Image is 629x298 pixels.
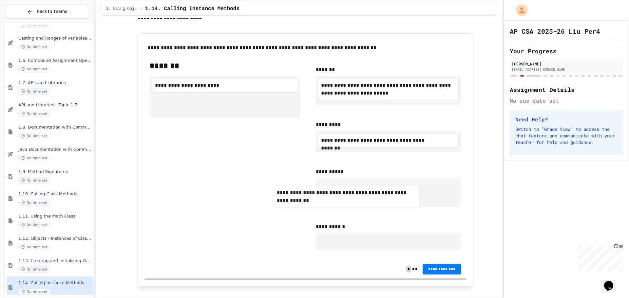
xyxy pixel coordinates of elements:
[145,5,239,13] span: 1.14. Calling Instance Methods
[18,102,92,108] span: API and Libraries - Topic 1.7
[18,244,50,250] span: No time set
[18,125,92,130] span: 1.8. Documentation with Comments and Preconditions
[510,85,623,94] h2: Assignment Details
[575,243,622,271] iframe: chat widget
[18,88,50,95] span: No time set
[509,3,529,18] div: My Account
[510,97,623,105] div: No due date set
[512,67,621,72] div: [EMAIL_ADDRESS][DOMAIN_NAME]
[18,177,50,184] span: No time set
[106,6,138,11] span: 1. Using Objects and Methods
[510,46,623,56] h2: Your Progress
[515,126,618,146] p: Switch to "Grade View" to access the chat feature and communicate with your teacher for help and ...
[18,147,92,152] span: Java Documentation with Comments - Topic 1.8
[18,191,92,197] span: 1.10. Calling Class Methods
[18,280,92,286] span: 1.14. Calling Instance Methods
[18,58,92,63] span: 1.6. Compound Assignment Operators
[18,169,92,175] span: 1.9. Method Signatures
[18,36,92,41] span: Casting and Ranges of variables - Quiz
[18,133,50,139] span: No time set
[18,200,50,206] span: No time set
[515,115,618,123] h3: Need Help?
[18,236,92,241] span: 1.12. Objects - Instances of Classes
[601,272,622,291] iframe: chat widget
[18,222,50,228] span: No time set
[510,26,600,36] h1: AP CSA 2025-26 Liu Per4
[37,8,67,15] span: Back to Teams
[140,6,143,11] span: /
[18,44,50,50] span: No time set
[18,111,50,117] span: No time set
[18,266,50,272] span: No time set
[18,214,92,219] span: 1.11. Using the Math Class
[18,289,50,295] span: No time set
[18,80,92,86] span: 1.7. APIs and Libraries
[6,5,88,19] button: Back to Teams
[3,3,45,42] div: Chat with us now!Close
[18,258,92,264] span: 1.13. Creating and Initializing Objects: Constructors
[512,61,621,67] div: [PERSON_NAME]
[18,66,50,72] span: No time set
[18,155,50,161] span: No time set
